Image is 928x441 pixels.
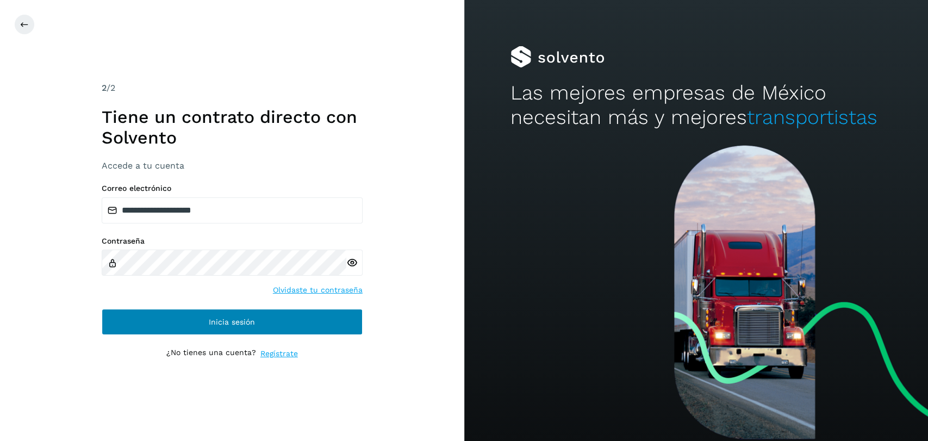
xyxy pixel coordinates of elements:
[102,83,107,93] span: 2
[260,348,298,359] a: Regístrate
[102,82,363,95] div: /2
[102,184,363,193] label: Correo electrónico
[102,237,363,246] label: Contraseña
[510,81,882,129] h2: Las mejores empresas de México necesitan más y mejores
[273,284,363,296] a: Olvidaste tu contraseña
[747,105,877,129] span: transportistas
[102,160,363,171] h3: Accede a tu cuenta
[209,318,255,326] span: Inicia sesión
[102,107,363,148] h1: Tiene un contrato directo con Solvento
[102,309,363,335] button: Inicia sesión
[166,348,256,359] p: ¿No tienes una cuenta?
